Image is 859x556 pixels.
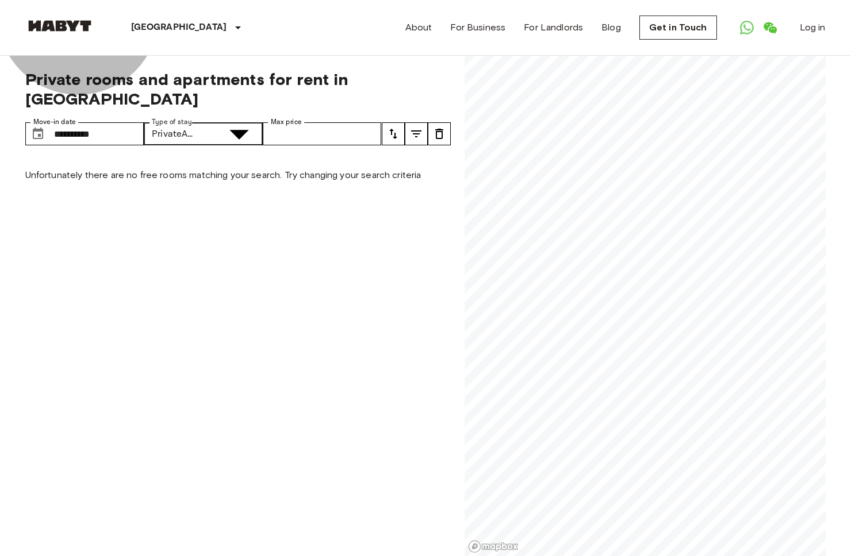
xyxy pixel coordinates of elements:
p: [GEOGRAPHIC_DATA] [131,21,227,34]
img: Habyt [25,20,94,32]
label: Max price [271,117,302,127]
a: Open WhatsApp [735,16,758,39]
span: Private rooms and apartments for rent in [GEOGRAPHIC_DATA] [25,69,451,109]
a: For Business [450,21,505,34]
a: Get in Touch [639,16,717,40]
a: Mapbox logo [468,540,519,553]
a: For Landlords [524,21,583,34]
label: Type of stay [152,117,192,127]
div: PrivateApartment [144,122,216,145]
button: tune [405,122,428,145]
button: Choose date, selected date is 23 Sep 2025 [26,122,49,145]
a: Blog [601,21,621,34]
button: tune [382,122,405,145]
a: Log in [800,21,826,34]
label: Move-in date [33,117,76,127]
a: About [405,21,432,34]
p: Unfortunately there are no free rooms matching your search. Try changing your search criteria [25,168,451,182]
a: Open WeChat [758,16,781,39]
button: tune [428,122,451,145]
